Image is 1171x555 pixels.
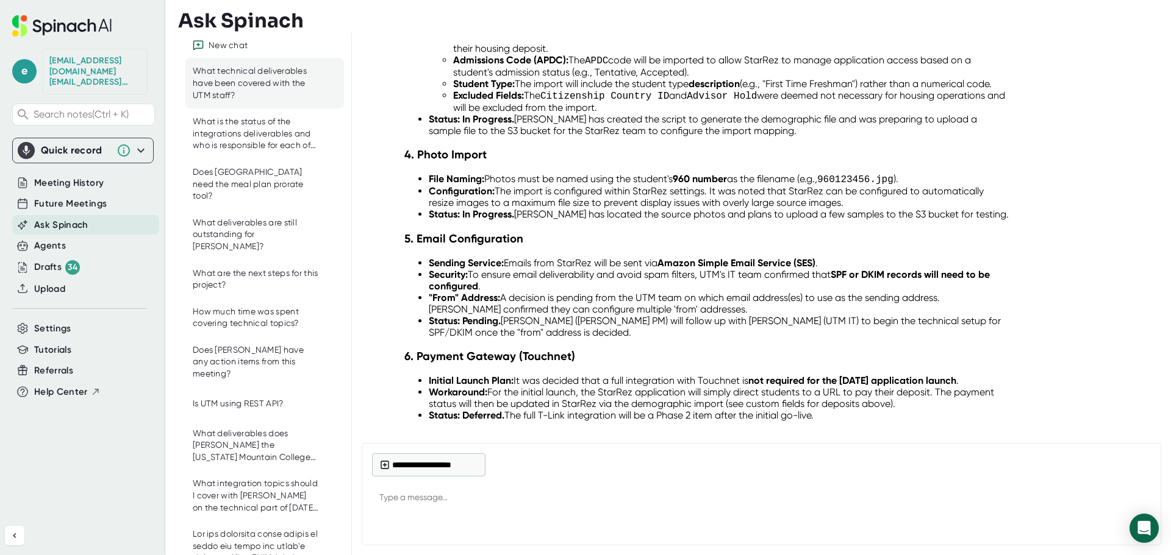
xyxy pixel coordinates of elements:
h3: 5. Email Configuration [404,232,1010,246]
div: Is UTM using REST API? [193,398,284,410]
strong: Admissions Code (APDC): [453,54,568,66]
div: Send message [1129,513,1151,535]
div: What deliverables does Elijah owe the Colorado Mountain College team? [193,428,318,464]
strong: Amazon Simple Email Service (SES) [657,257,815,269]
button: Help Center [34,385,101,399]
li: Emails from StarRez will be sent via . [429,257,1010,269]
button: Tutorials [34,343,71,357]
div: What are the next steps for this project? [193,267,318,291]
li: It was decided that a full integration with Touchnet is . [429,375,1010,386]
li: A decision is pending from the UTM team on which email address(es) to use as the sending address.... [429,292,1010,315]
li: The import will include the student type (e.g., "First Time Freshman") rather than a numerical code. [453,78,1010,90]
span: Search notes (Ctrl + K) [34,108,151,120]
strong: Excluded Fields: [453,90,524,101]
span: e [12,59,37,83]
button: Meeting History [34,176,104,190]
li: [PERSON_NAME] has created the script to generate the demographic file and was preparing to upload... [429,113,1010,136]
strong: not required for the [DATE] application launch [748,375,956,386]
strong: Initial Launch Plan: [429,375,514,386]
span: Help Center [34,385,88,399]
button: Upload [34,282,65,296]
strong: In Progress. [462,113,514,125]
button: Collapse sidebar [5,526,24,545]
code: Advisor Hold [687,91,757,102]
div: What is the status of the integrations deliverables and who is responsible for each of them? [193,116,318,152]
div: Open Intercom Messenger [1130,514,1159,543]
code: 960123456.jpg [817,174,893,185]
strong: 960 number [673,173,727,185]
button: Ask Spinach [34,218,88,232]
button: Future Meetings [34,197,107,211]
li: The and were deemed not necessary for housing operations and will be excluded from the import. [453,90,1010,113]
button: Drafts 34 [34,260,80,275]
li: [PERSON_NAME] has located the source photos and plans to upload a few samples to the S3 bucket fo... [429,208,1010,220]
div: What deliverables are still outstanding for Elijah? [193,217,318,253]
div: New chat [209,40,248,51]
strong: Pending. [462,315,501,327]
li: To ensure email deliverability and avoid spam filters, UTM's IT team confirmed that . [429,269,1010,292]
code: APDC [585,55,608,66]
h3: 4. Photo Import [404,147,1010,161]
strong: In Progress. [462,208,514,220]
h3: Ask Spinach [178,9,304,32]
li: The code will be imported to allow StarRez to manage application access based on a student's admi... [453,54,1010,78]
div: Drafts [34,260,80,275]
strong: Workaround: [429,386,487,398]
button: Referrals [34,364,73,378]
strong: Security: [429,269,468,280]
button: Settings [34,322,71,336]
div: What technical deliverables have been covered with the UTM staff? [193,65,318,101]
strong: SPF or DKIM records will need to be configured [429,269,990,292]
strong: "From" Address: [429,292,500,303]
li: For the initial launch, the StarRez application will simply direct students to a URL to pay their... [429,386,1010,409]
div: edotson@starrez.com edotson@starrez.com [49,55,141,88]
code: Citizenship Country ID [540,91,669,102]
div: Quick record [18,138,148,163]
strong: Status: [429,208,460,220]
div: 34 [65,260,80,275]
strong: Status: [429,315,460,327]
li: Photos must be named using the student's as the filename (e.g., ). [429,173,1010,185]
li: [PERSON_NAME] ([PERSON_NAME] PM) will follow up with [PERSON_NAME] (UTM IT) to begin the technica... [429,315,1010,338]
h3: 6. Payment Gateway (Touchnet) [404,349,1010,363]
strong: Student Type: [453,78,515,90]
strong: File Naming: [429,173,484,185]
div: What integration topics should I cover with [PERSON_NAME] on the technical part of [DATE] meeting? [193,478,318,514]
button: Agents [34,239,66,253]
strong: description [689,78,740,90]
div: Does Elijah have any action items from this meeting? [193,344,318,380]
strong: Status: [429,409,460,421]
strong: Sending Service: [429,257,504,269]
div: Quick record [41,144,110,157]
strong: Deferred. [462,409,504,421]
strong: Configuration: [429,185,495,197]
div: How much time was spent covering technical topics? [193,306,318,330]
strong: Status: [429,113,460,125]
li: The full T-Link integration will be a Phase 2 item after the initial go-live. [429,409,1010,421]
li: The import is configured within StarRez settings. It was noted that StarRez can be configured to ... [429,185,1010,208]
div: Does Cold Springs Harbor Laboratory need the meal plan prorate tool? [193,166,318,202]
